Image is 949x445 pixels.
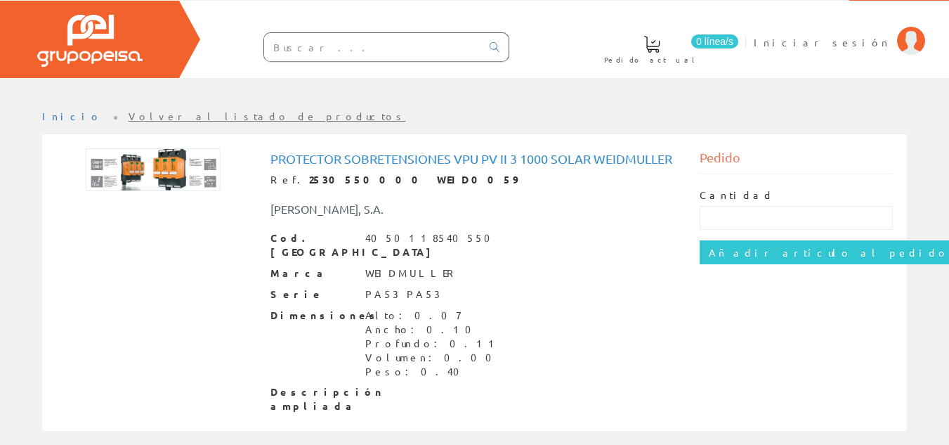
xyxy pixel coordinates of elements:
a: Inicio [42,110,102,122]
span: Dimensiones [270,309,355,323]
a: Volver al listado de productos [129,110,406,122]
div: Ref. [270,173,679,187]
input: Buscar ... [264,33,481,61]
div: Alto: 0.07 [365,309,500,323]
div: Profundo: 0.11 [365,337,500,351]
strong: 2530550000 WEID0059 [309,173,518,186]
div: PA53 PA53 [365,288,440,302]
a: Iniciar sesión [754,24,925,37]
div: Volumen: 0.00 [365,351,500,365]
div: [PERSON_NAME], S.A. [260,201,510,217]
span: Marca [270,266,355,280]
label: Cantidad [700,188,774,202]
div: 4050118540550 [365,231,499,245]
div: WEIDMULLER [365,266,459,280]
h1: Protector sobretensiones VPU PV II 3 1000 Solar Weidmuller [270,152,679,166]
span: Serie [270,288,355,302]
span: 0 línea/s [691,34,738,49]
img: Grupo Peisa [37,15,143,67]
div: Pedido [700,148,893,174]
span: Iniciar sesión [754,35,890,49]
div: Ancho: 0.10 [365,323,500,337]
span: Pedido actual [604,53,700,67]
div: Peso: 0.40 [365,365,500,379]
img: Foto artículo Protector sobretensiones VPU PV II 3 1000 Solar Weidmuller (192x61.009345794393) [86,148,221,191]
span: Cod. [GEOGRAPHIC_DATA] [270,231,355,259]
span: Descripción ampliada [270,385,355,413]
